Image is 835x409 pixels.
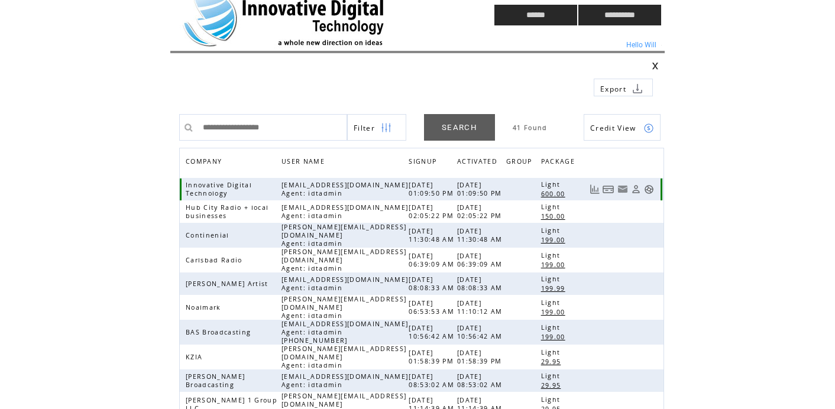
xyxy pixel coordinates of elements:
span: 600.00 [541,190,568,198]
a: 199.00 [541,307,571,317]
span: Light [541,226,564,235]
span: ACTIVATED [457,154,500,171]
a: 150.00 [541,211,571,221]
span: [DATE] 06:53:53 AM [409,299,457,316]
span: [PERSON_NAME][EMAIL_ADDRESS][DOMAIN_NAME] Agent: idtadmin [281,295,406,320]
span: Continenial [186,231,232,239]
a: View Bills [603,184,614,194]
span: 29.95 [541,358,564,366]
span: 41 Found [513,124,548,132]
span: GROUP [506,154,535,171]
span: 199.00 [541,308,568,316]
span: 199.00 [541,236,568,244]
span: Light [541,180,564,189]
span: [PERSON_NAME] Broadcasting [186,372,245,389]
span: Hub City Radio + local businesses [186,203,268,220]
a: 199.00 [541,235,571,245]
a: USER NAME [281,157,328,164]
a: PACKAGE [541,154,581,171]
span: [EMAIL_ADDRESS][DOMAIN_NAME] Agent: idtadmin [PHONE_NUMBER] [281,320,408,345]
span: Light [541,348,564,356]
span: Hello Will [626,41,656,49]
span: [EMAIL_ADDRESS][DOMAIN_NAME] Agent: idtadmin [281,181,408,197]
a: SIGNUP [409,157,439,164]
span: [EMAIL_ADDRESS][DOMAIN_NAME] Agent: idtadmin [281,275,408,292]
span: [EMAIL_ADDRESS][DOMAIN_NAME] Agent: idtadmin [281,203,408,220]
span: [DATE] 11:10:12 AM [457,299,506,316]
span: KZIA [186,353,205,361]
span: SIGNUP [409,154,439,171]
a: 199.99 [541,283,571,293]
span: Carlsbad Radio [186,256,245,264]
a: 600.00 [541,189,571,199]
a: Filter [347,114,406,141]
span: [PERSON_NAME] Artist [186,280,271,288]
a: ACTIVATED [457,154,503,171]
img: download.png [632,83,643,94]
span: Light [541,323,564,332]
img: credits.png [643,123,654,134]
span: BAS Broadcasting [186,328,254,336]
a: Export [594,79,653,96]
span: Light [541,298,564,307]
span: [DATE] 10:56:42 AM [409,324,457,340]
span: 150.00 [541,212,568,220]
span: Innovative Digital Technology [186,181,252,197]
span: [DATE] 06:39:09 AM [457,252,506,268]
span: [DATE] 10:56:42 AM [457,324,506,340]
span: [DATE] 01:09:50 PM [457,181,505,197]
span: [PERSON_NAME][EMAIL_ADDRESS][DOMAIN_NAME] Agent: idtadmin [281,345,406,369]
span: 29.95 [541,381,564,389]
span: USER NAME [281,154,328,171]
span: [DATE] 01:58:39 PM [457,349,505,365]
span: 199.00 [541,333,568,341]
span: [DATE] 11:30:48 AM [457,227,506,244]
a: 199.00 [541,332,571,342]
img: filters.png [381,115,391,141]
span: Light [541,275,564,283]
span: 199.00 [541,261,568,269]
span: Light [541,372,564,380]
span: PACKAGE [541,154,578,171]
a: View Profile [631,184,641,194]
span: [DATE] 08:08:33 AM [409,275,457,292]
span: [DATE] 06:39:09 AM [409,252,457,268]
span: Show Credits View [590,123,636,133]
a: View Usage [590,184,600,194]
a: COMPANY [186,157,225,164]
span: Show filters [354,123,375,133]
span: [EMAIL_ADDRESS][DOMAIN_NAME] Agent: idtadmin [281,372,408,389]
span: Export to csv file [600,84,626,94]
span: COMPANY [186,154,225,171]
a: Credit View [584,114,661,141]
span: [DATE] 08:08:33 AM [457,275,506,292]
a: Resend welcome email to this user [617,184,628,194]
span: [DATE] 08:53:02 AM [409,372,457,389]
a: SEARCH [424,114,495,141]
a: 199.00 [541,259,571,270]
span: [DATE] 02:05:22 PM [409,203,457,220]
a: GROUP [506,154,538,171]
span: Light [541,203,564,211]
a: 29.95 [541,380,567,390]
span: [DATE] 08:53:02 AM [457,372,506,389]
span: [DATE] 01:58:39 PM [409,349,457,365]
span: Light [541,251,564,259]
span: [PERSON_NAME][EMAIL_ADDRESS][DOMAIN_NAME] Agent: idtadmin [281,248,406,272]
span: [DATE] 11:30:48 AM [409,227,457,244]
span: [PERSON_NAME][EMAIL_ADDRESS][DOMAIN_NAME] Agent: idtadmin [281,223,406,248]
span: [DATE] 02:05:22 PM [457,203,505,220]
span: [DATE] 01:09:50 PM [409,181,457,197]
a: Support [644,184,654,194]
span: Noalmark [186,303,224,311]
span: Light [541,395,564,404]
a: 29.95 [541,356,567,366]
span: 199.99 [541,284,568,293]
